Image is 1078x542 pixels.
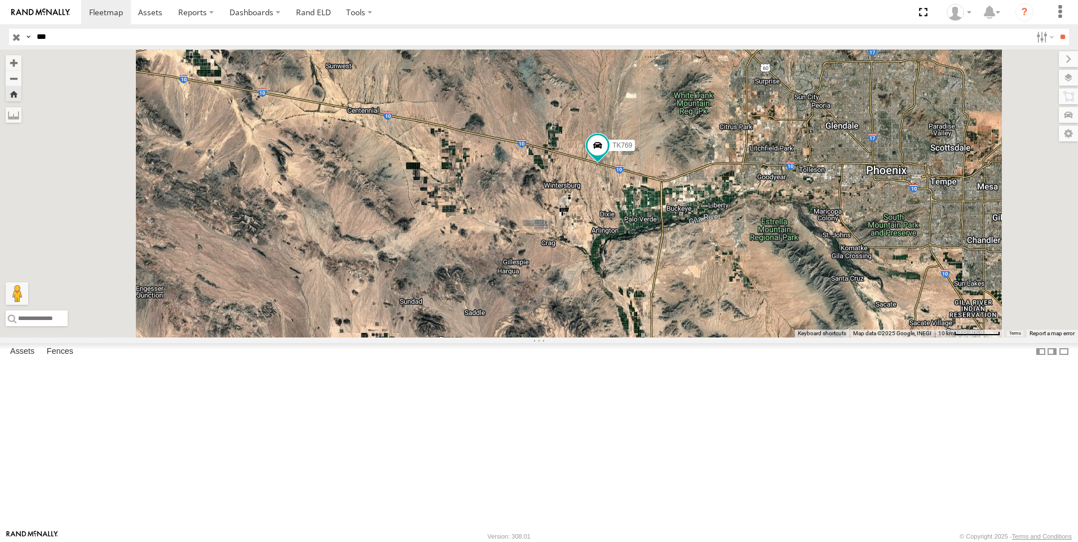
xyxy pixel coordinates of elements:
[612,141,632,149] span: TK769
[6,70,21,86] button: Zoom out
[1035,343,1046,359] label: Dock Summary Table to the Left
[798,330,846,337] button: Keyboard shortcuts
[11,8,70,16] img: rand-logo.svg
[853,330,931,336] span: Map data ©2025 Google, INEGI
[1032,29,1056,45] label: Search Filter Options
[935,330,1004,337] button: Map Scale: 10 km per 78 pixels
[1012,533,1072,540] a: Terms and Conditions
[1030,330,1075,336] a: Report a map error
[6,86,21,101] button: Zoom Home
[1058,343,1070,359] label: Hide Summary Table
[938,330,954,336] span: 10 km
[1046,343,1058,359] label: Dock Summary Table to the Right
[41,344,79,359] label: Fences
[24,29,33,45] label: Search Query
[960,533,1072,540] div: © Copyright 2025 -
[943,4,975,21] div: Norma Casillas
[488,533,531,540] div: Version: 308.01
[5,344,40,359] label: Assets
[1059,126,1078,141] label: Map Settings
[1009,331,1021,336] a: Terms (opens in new tab)
[6,282,28,305] button: Drag Pegman onto the map to open Street View
[6,531,58,542] a: Visit our Website
[6,107,21,123] label: Measure
[1015,3,1033,21] i: ?
[6,55,21,70] button: Zoom in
